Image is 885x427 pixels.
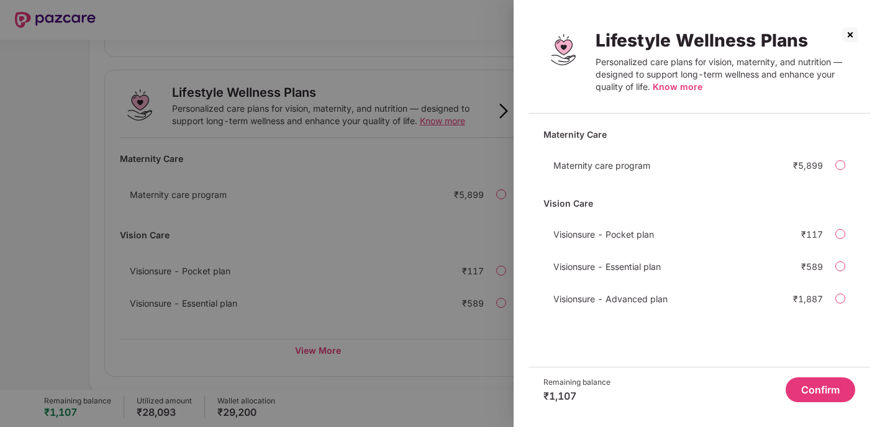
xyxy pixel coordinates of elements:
[801,229,823,240] div: ₹117
[596,56,856,93] div: Personalized care plans for vision, maternity, and nutrition — designed to support long-term well...
[553,229,654,240] span: Visionsure - Pocket plan
[793,160,823,171] div: ₹5,899
[801,261,823,272] div: ₹589
[553,294,668,304] span: Visionsure - Advanced plan
[553,160,650,171] span: Maternity care program
[596,30,856,51] div: Lifestyle Wellness Plans
[840,25,860,45] img: svg+xml;base64,PHN2ZyBpZD0iQ3Jvc3MtMzJ4MzIiIHhtbG5zPSJodHRwOi8vd3d3LnczLm9yZy8yMDAwL3N2ZyIgd2lkdG...
[543,377,610,387] div: Remaining balance
[653,81,702,92] span: Know more
[786,377,855,402] button: Confirm
[793,294,823,304] div: ₹1,887
[543,390,610,402] div: ₹1,107
[553,261,661,272] span: Visionsure - Essential plan
[543,124,856,145] div: Maternity Care
[543,30,583,70] img: Lifestyle Wellness Plans
[543,192,856,214] div: Vision Care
